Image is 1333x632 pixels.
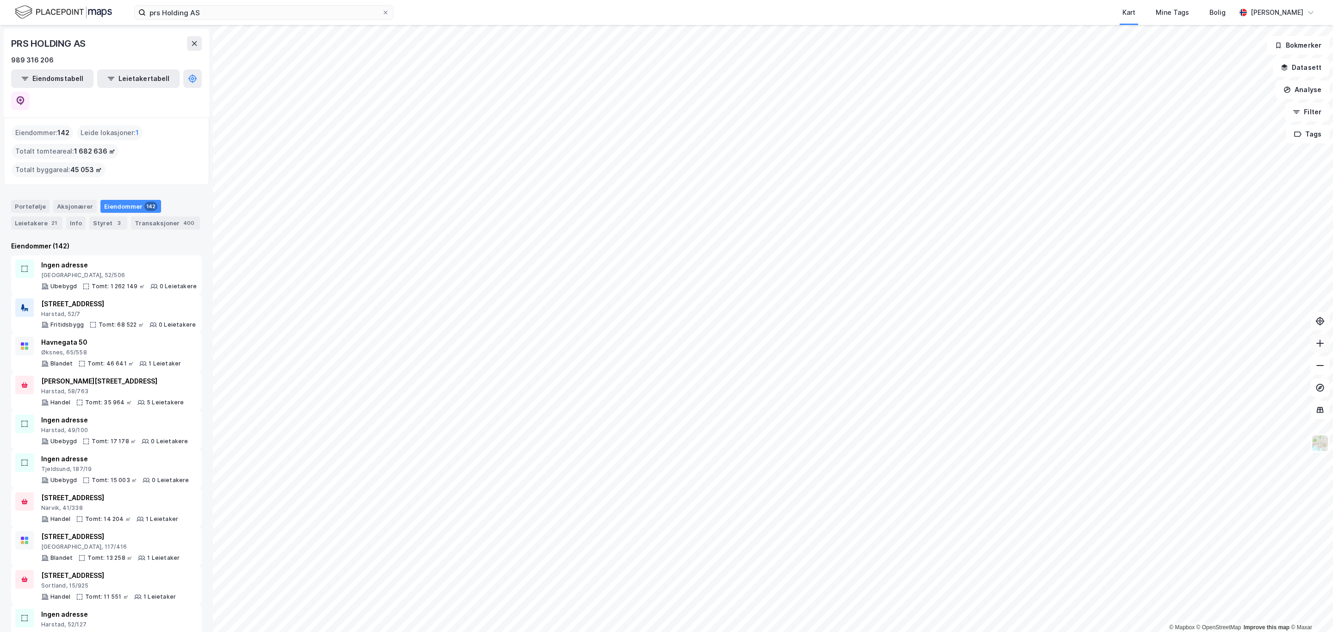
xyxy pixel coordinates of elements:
[1169,624,1195,631] a: Mapbox
[50,477,77,484] div: Ubebygd
[50,554,73,562] div: Blandet
[41,310,196,318] div: Harstad, 52/7
[50,515,70,523] div: Handel
[1286,125,1329,143] button: Tags
[11,36,87,51] div: PRS HOLDING AS
[146,6,382,19] input: Søk på adresse, matrikkel, gårdeiere, leietakere eller personer
[92,283,144,290] div: Tomt: 1 262 149 ㎡
[41,453,189,465] div: Ingen adresse
[41,337,181,348] div: Havnegata 50
[114,218,124,228] div: 3
[41,349,181,356] div: Øksnes, 65/558
[41,582,176,589] div: Sortland, 15/925
[92,438,136,445] div: Tomt: 17 178 ㎡
[100,200,161,213] div: Eiendommer
[41,543,180,551] div: [GEOGRAPHIC_DATA], 117/416
[1251,7,1303,18] div: [PERSON_NAME]
[41,415,188,426] div: Ingen adresse
[87,360,134,367] div: Tomt: 46 641 ㎡
[1122,7,1135,18] div: Kart
[1244,624,1289,631] a: Improve this map
[85,593,129,601] div: Tomt: 11 551 ㎡
[41,492,178,503] div: [STREET_ADDRESS]
[12,144,119,159] div: Totalt tomteareal :
[41,272,197,279] div: [GEOGRAPHIC_DATA], 52/506
[1273,58,1329,77] button: Datasett
[160,283,197,290] div: 0 Leietakere
[50,360,73,367] div: Blandet
[149,360,181,367] div: 1 Leietaker
[41,298,196,310] div: [STREET_ADDRESS]
[70,164,102,175] span: 45 053 ㎡
[41,570,176,581] div: [STREET_ADDRESS]
[147,399,184,406] div: 5 Leietakere
[66,217,86,229] div: Info
[41,621,189,628] div: Harstad, 52/127
[131,217,200,229] div: Transaksjoner
[1287,588,1333,632] iframe: Chat Widget
[147,554,180,562] div: 1 Leietaker
[41,531,180,542] div: [STREET_ADDRESS]
[12,162,106,177] div: Totalt byggareal :
[53,200,97,213] div: Aksjonærer
[159,321,196,328] div: 0 Leietakere
[87,554,132,562] div: Tomt: 13 258 ㎡
[41,376,184,387] div: [PERSON_NAME][STREET_ADDRESS]
[11,217,62,229] div: Leietakere
[92,477,137,484] div: Tomt: 15 003 ㎡
[1311,434,1329,452] img: Z
[50,399,70,406] div: Handel
[151,438,188,445] div: 0 Leietakere
[41,388,184,395] div: Harstad, 58/763
[99,321,144,328] div: Tomt: 68 522 ㎡
[97,69,180,88] button: Leietakertabell
[11,69,93,88] button: Eiendomstabell
[146,515,178,523] div: 1 Leietaker
[50,218,59,228] div: 21
[50,283,77,290] div: Ubebygd
[1267,36,1329,55] button: Bokmerker
[50,321,84,328] div: Fritidsbygg
[57,127,69,138] span: 142
[41,609,189,620] div: Ingen adresse
[1285,103,1329,121] button: Filter
[11,241,202,252] div: Eiendommer (142)
[1196,624,1241,631] a: OpenStreetMap
[50,593,70,601] div: Handel
[152,477,189,484] div: 0 Leietakere
[1276,81,1329,99] button: Analyse
[74,146,115,157] span: 1 682 636 ㎡
[136,127,139,138] span: 1
[11,200,50,213] div: Portefølje
[181,218,196,228] div: 400
[77,125,143,140] div: Leide lokasjoner :
[41,465,189,473] div: Tjeldsund, 187/19
[11,55,54,66] div: 989 316 206
[12,125,73,140] div: Eiendommer :
[144,202,157,211] div: 142
[1209,7,1226,18] div: Bolig
[41,427,188,434] div: Harstad, 49/100
[41,504,178,512] div: Narvik, 41/338
[15,4,112,20] img: logo.f888ab2527a4732fd821a326f86c7f29.svg
[1156,7,1189,18] div: Mine Tags
[85,515,131,523] div: Tomt: 14 204 ㎡
[85,399,132,406] div: Tomt: 35 964 ㎡
[50,438,77,445] div: Ubebygd
[89,217,127,229] div: Styret
[41,260,197,271] div: Ingen adresse
[143,593,176,601] div: 1 Leietaker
